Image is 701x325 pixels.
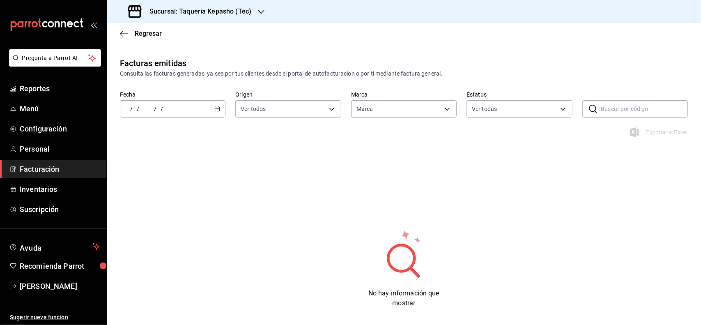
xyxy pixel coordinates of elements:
[20,123,100,134] span: Configuración
[467,92,572,98] label: Estatus
[157,106,161,112] input: --
[241,105,266,113] span: Ver todos
[163,106,171,112] input: ----
[139,106,147,112] input: ----
[133,106,137,112] input: --
[120,69,688,78] div: Consulta las facturas generadas, ya sea por tus clientes desde el portal de autofacturacion o por...
[356,105,373,113] span: Marca
[130,106,133,112] span: /
[20,281,100,292] span: [PERSON_NAME]
[20,103,100,114] span: Menú
[126,106,130,112] input: --
[10,313,100,322] span: Sugerir nueva función
[20,143,100,154] span: Personal
[120,57,186,69] div: Facturas emitidas
[20,260,100,272] span: Recomienda Parrot
[20,184,100,195] span: Inventarios
[150,106,154,112] input: --
[20,83,100,94] span: Reportes
[137,106,139,112] span: /
[143,7,251,16] h3: Sucursal: Taquería Kepasho (Tec)
[22,54,88,62] span: Pregunta a Parrot AI
[120,92,225,98] label: Fecha
[120,30,162,37] button: Regresar
[368,289,439,307] span: No hay información que mostrar
[20,242,89,251] span: Ayuda
[235,92,341,98] label: Origen
[601,101,688,117] input: Buscar por código
[351,92,457,98] label: Marca
[9,49,101,67] button: Pregunta a Parrot AI
[20,204,100,215] span: Suscripción
[161,106,163,112] span: /
[90,21,97,28] button: open_drawer_menu
[147,106,149,112] span: -
[472,105,497,113] span: Ver todas
[20,164,100,175] span: Facturación
[6,60,101,68] a: Pregunta a Parrot AI
[154,106,156,112] span: /
[135,30,162,37] span: Regresar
